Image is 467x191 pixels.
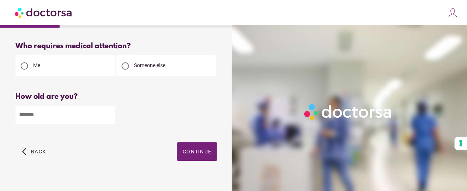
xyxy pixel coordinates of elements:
span: Someone else [134,62,165,68]
button: Your consent preferences for tracking technologies [454,137,467,150]
div: How old are you? [15,93,217,101]
button: arrow_back_ios Back [19,142,49,161]
div: Who requires medical attention? [15,42,217,51]
img: Doctorsa.com [15,4,73,21]
span: Back [31,149,46,154]
span: Continue [183,149,211,154]
img: icons8-customer-100.png [447,8,458,18]
button: Continue [177,142,217,161]
img: Logo-Doctorsa-trans-White-partial-flat.png [302,101,395,122]
span: Me [33,62,40,68]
